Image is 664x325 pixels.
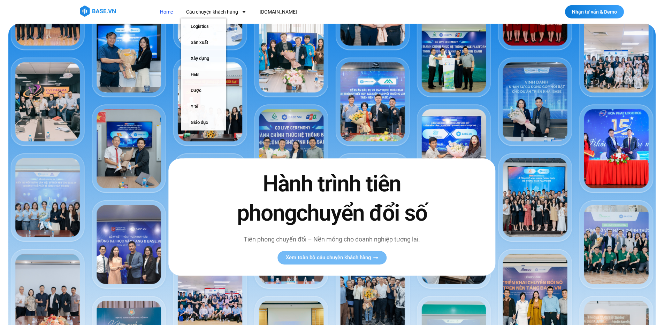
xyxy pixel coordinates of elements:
[181,34,226,50] a: Sản xuất
[181,114,226,130] a: Giáo dục
[181,18,226,34] a: Logistics
[181,50,226,66] a: Xây dựng
[222,235,442,244] p: Tiên phong chuyển đổi – Nền móng cho doanh nghiệp tương lai.
[181,6,252,18] a: Câu chuyện khách hàng
[296,200,427,226] span: chuyển đổi số
[181,18,226,130] ul: Câu chuyện khách hàng
[222,170,442,228] h2: Hành trình tiên phong
[286,255,371,260] span: Xem toàn bộ câu chuyện khách hàng
[155,6,425,18] nav: Menu
[181,98,226,114] a: Y tế
[277,251,387,264] a: Xem toàn bộ câu chuyện khách hàng
[181,66,226,82] a: F&B
[254,6,302,18] a: [DOMAIN_NAME]
[572,9,617,14] span: Nhận tư vấn & Demo
[565,5,624,18] a: Nhận tư vấn & Demo
[181,82,226,98] a: Dược
[155,6,178,18] a: Home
